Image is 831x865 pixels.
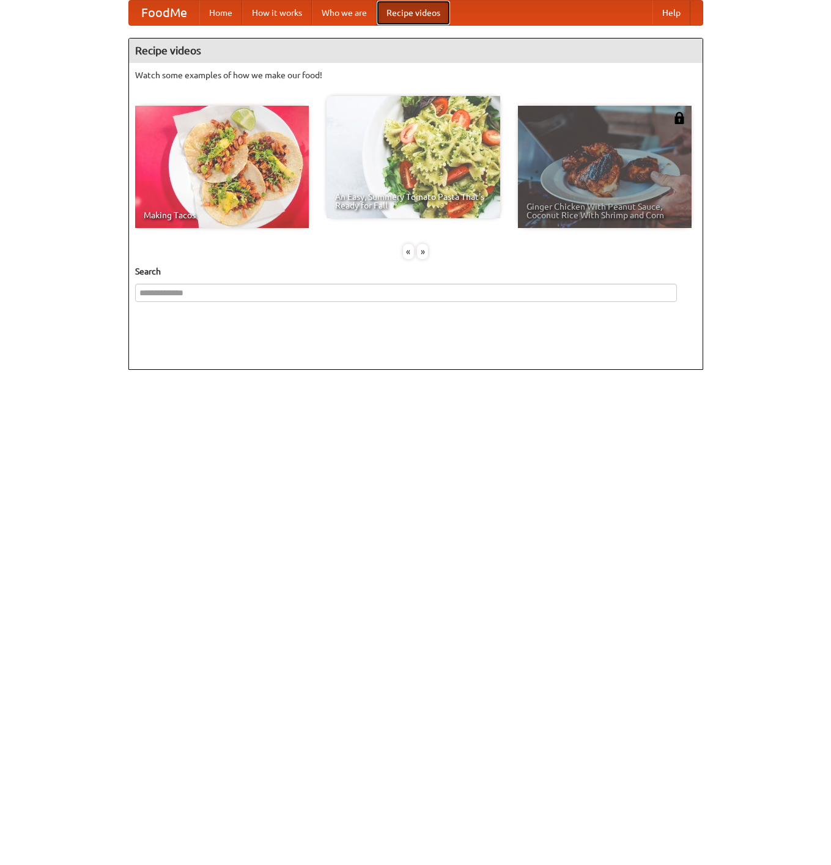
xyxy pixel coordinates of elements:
img: 483408.png [673,112,685,124]
a: An Easy, Summery Tomato Pasta That's Ready for Fall [327,96,500,218]
a: FoodMe [129,1,199,25]
a: Home [199,1,242,25]
span: Making Tacos [144,211,300,219]
span: An Easy, Summery Tomato Pasta That's Ready for Fall [335,193,492,210]
a: How it works [242,1,312,25]
div: « [403,244,414,259]
h5: Search [135,265,696,278]
p: Watch some examples of how we make our food! [135,69,696,81]
h4: Recipe videos [129,39,703,63]
div: » [417,244,428,259]
a: Recipe videos [377,1,450,25]
a: Who we are [312,1,377,25]
a: Making Tacos [135,106,309,228]
a: Help [652,1,690,25]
